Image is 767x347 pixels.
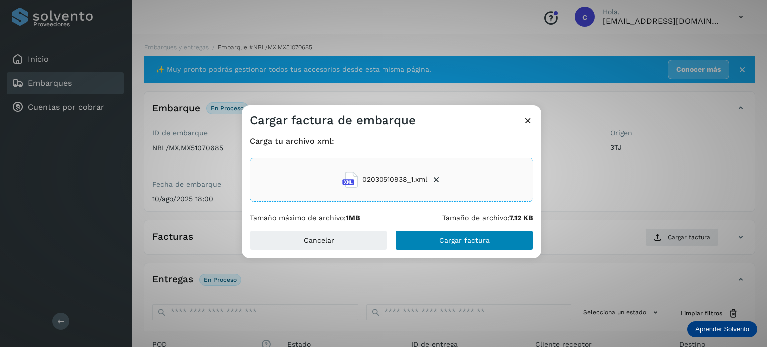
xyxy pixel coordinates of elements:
button: Cancelar [250,230,387,250]
span: Cargar factura [439,237,490,244]
p: Tamaño máximo de archivo: [250,214,360,222]
span: 02030510938_1.xml [362,174,427,185]
button: Cargar factura [395,230,533,250]
h3: Cargar factura de embarque [250,113,416,128]
b: 1MB [346,214,360,222]
h4: Carga tu archivo xml: [250,136,533,146]
span: Cancelar [304,237,334,244]
div: Aprender Solvento [687,321,757,337]
b: 7.12 KB [509,214,533,222]
p: Tamaño de archivo: [442,214,533,222]
p: Aprender Solvento [695,325,749,333]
